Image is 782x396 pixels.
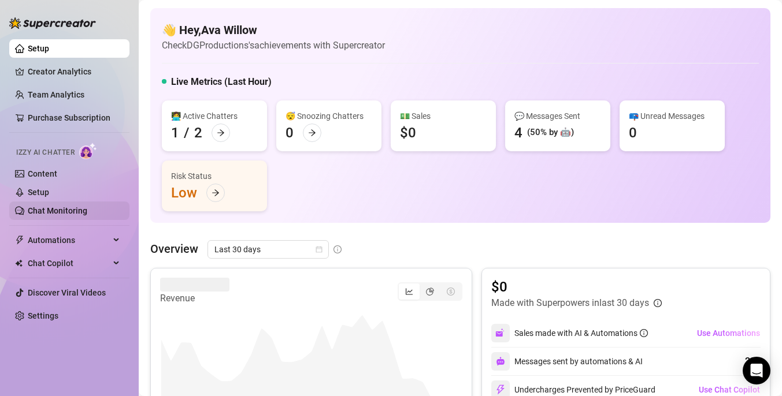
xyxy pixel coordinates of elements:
div: 2 [194,124,202,142]
span: line-chart [405,287,413,296]
div: (50% by 🤖) [527,126,574,140]
div: 1 [171,124,179,142]
a: Purchase Subscription [28,113,110,122]
a: Team Analytics [28,90,84,99]
a: Discover Viral Videos [28,288,106,297]
span: arrow-right [212,189,220,197]
article: $0 [491,278,662,296]
div: Risk Status [171,170,258,182]
div: 📪 Unread Messages [629,110,716,122]
span: info-circle [640,329,648,337]
span: Use Chat Copilot [699,385,760,394]
a: Content [28,169,57,178]
span: Chat Copilot [28,254,110,272]
div: Open Intercom Messenger [743,357,770,384]
img: Chat Copilot [15,259,23,267]
img: svg%3e [495,328,506,338]
div: Messages sent by automations & AI [491,352,643,371]
h4: 👋 Hey, Ava Willow [162,22,385,38]
span: calendar [316,246,323,253]
article: Overview [150,240,198,257]
span: pie-chart [426,287,434,296]
a: Setup [28,44,49,53]
button: Use Automations [696,324,761,342]
div: $0 [400,124,416,142]
a: Chat Monitoring [28,206,87,215]
article: Revenue [160,292,229,305]
div: 4 [514,124,522,142]
a: Setup [28,188,49,197]
article: Check DGProductions's achievements with Supercreator [162,38,385,53]
img: AI Chatter [79,143,97,159]
div: 😴 Snoozing Chatters [286,110,372,122]
span: arrow-right [308,129,316,137]
h5: Live Metrics (Last Hour) [171,75,272,89]
span: Use Automations [697,328,760,338]
img: svg%3e [495,384,506,395]
div: 0 [286,124,294,142]
span: Last 30 days [214,241,322,258]
div: 💵 Sales [400,110,487,122]
span: Automations [28,231,110,249]
div: 💬 Messages Sent [514,110,601,122]
div: 0 [629,124,637,142]
img: logo-BBDzfeDw.svg [9,17,96,29]
div: Sales made with AI & Automations [514,327,648,339]
article: Made with Superpowers in last 30 days [491,296,649,310]
span: Izzy AI Chatter [16,147,75,158]
span: thunderbolt [15,236,24,245]
span: dollar-circle [447,287,455,296]
span: info-circle [333,245,342,253]
div: 205 [745,354,761,368]
a: Settings [28,311,58,320]
a: Creator Analytics [28,62,120,81]
div: segmented control [398,282,462,301]
div: 👩‍💻 Active Chatters [171,110,258,122]
img: svg%3e [496,357,505,366]
span: info-circle [654,299,662,307]
span: arrow-right [217,129,225,137]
